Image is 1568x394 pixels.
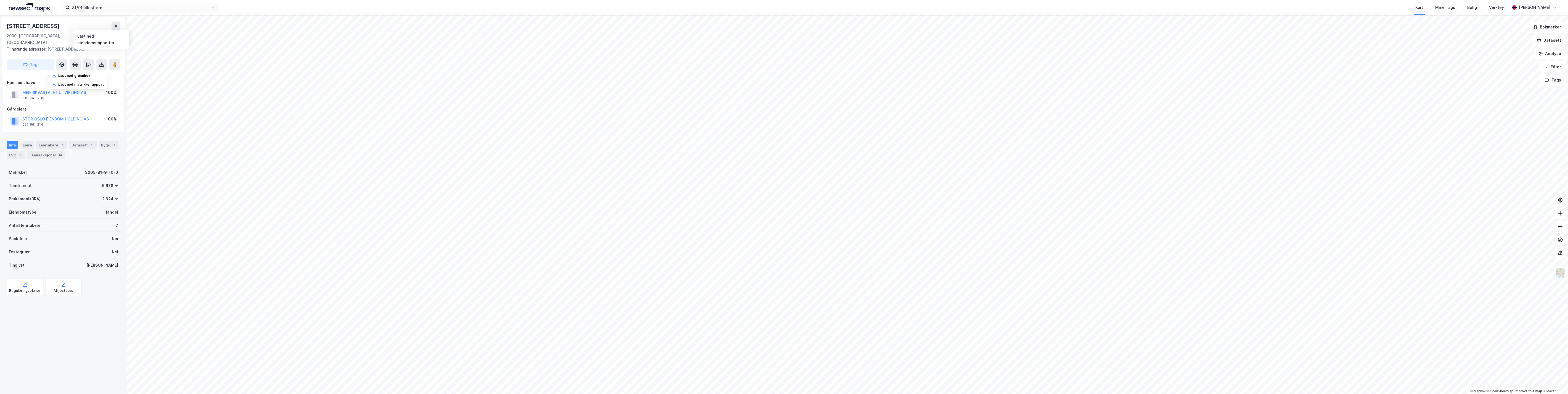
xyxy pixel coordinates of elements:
[70,3,211,12] input: Søk på adresse, matrikkel, gårdeiere, leietakere eller personer
[17,152,23,158] div: 2
[112,249,118,255] div: Nei
[1415,4,1423,11] div: Kart
[9,169,27,176] div: Matrikkel
[22,122,43,127] div: 927 661 314
[9,249,30,255] div: Festegrunn
[85,169,118,176] div: 3205-81-91-0-0
[1540,367,1568,394] div: Kontrollprogram for chat
[1467,4,1477,11] div: Bolig
[9,209,36,216] div: Eiendomstype
[104,209,118,216] div: Handel
[1515,389,1542,393] a: Improve this map
[89,142,94,148] div: 1
[86,262,118,269] div: [PERSON_NAME]
[1489,4,1504,11] div: Verktøy
[7,106,120,112] div: Gårdeiere
[1539,61,1566,72] button: Filter
[1534,48,1566,59] button: Analyse
[20,141,34,149] div: Eiere
[58,82,104,87] div: Last ned matrikkelrapport
[1540,75,1566,86] button: Tags
[69,141,97,149] div: Datasett
[112,235,118,242] div: Nei
[7,79,120,86] div: Hjemmelshaver
[106,89,117,96] div: 100%
[9,222,41,229] div: Antall leietakere
[54,288,73,293] div: Miljøstatus
[1529,22,1566,33] button: Bokmerker
[1540,367,1568,394] iframe: Chat Widget
[102,182,118,189] div: 5 678 ㎡
[112,142,117,148] div: 1
[9,288,40,293] div: Reguleringsplaner
[36,141,67,149] div: Leietakere
[106,116,117,122] div: 100%
[1435,4,1455,11] div: Mine Tags
[9,182,31,189] div: Tomteareal
[1532,35,1566,46] button: Datasett
[58,73,90,78] div: Last ned grunnbok
[116,222,118,229] div: 7
[9,235,27,242] div: Punktleie
[9,3,50,12] img: logo.a4113a55bc3d86da70a041830d287a7e.svg
[102,196,118,202] div: 2 624 ㎡
[1519,4,1550,11] div: [PERSON_NAME]
[7,46,116,52] div: [STREET_ADDRESS]
[7,33,92,46] div: 2000, [GEOGRAPHIC_DATA], [GEOGRAPHIC_DATA]
[9,196,41,202] div: Bruksareal (BRA)
[59,142,65,148] div: 7
[57,152,63,158] div: 14
[92,33,120,46] div: Lillestrøm, 81/91
[1470,389,1485,393] a: Mapbox
[27,151,65,159] div: Transaksjoner
[7,151,25,159] div: ESG
[1555,268,1566,278] img: Z
[7,141,18,149] div: Info
[9,262,25,269] div: Tinglyst
[7,47,47,51] span: Tilhørende adresser:
[7,59,54,70] button: Tag
[7,22,61,30] div: [STREET_ADDRESS]
[1487,389,1513,393] a: OpenStreetMap
[99,141,119,149] div: Bygg
[22,96,44,100] div: 919 943 785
